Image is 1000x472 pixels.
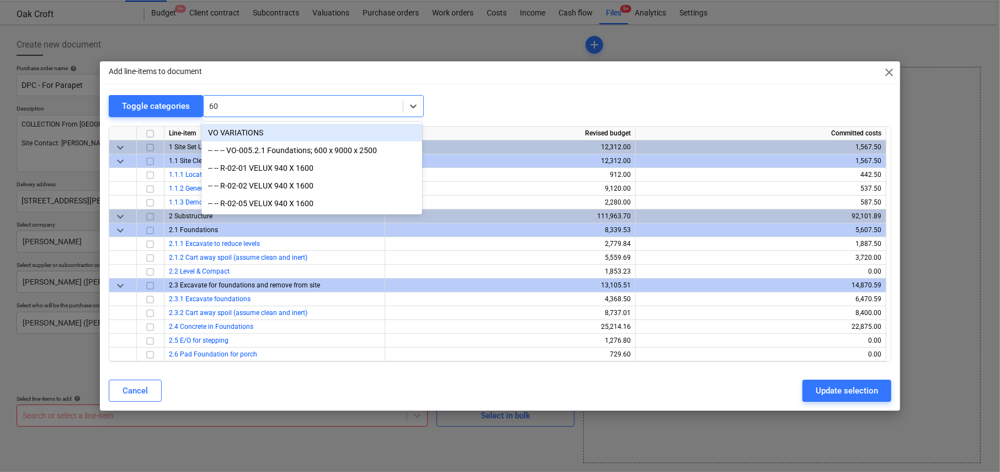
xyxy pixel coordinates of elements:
[114,210,127,223] span: keyboard_arrow_down
[169,309,307,317] a: 2.3.2 Cart away spoil (assume clean and inert)
[945,419,1000,472] iframe: Chat Widget
[114,155,127,168] span: keyboard_arrow_down
[169,281,320,289] span: 2.3 Excavate for foundations and remove from site
[169,254,307,261] a: 2.1.2 Cart away spoil (assume clean and inert)
[640,306,881,320] div: 8,400.00
[169,295,251,303] a: 2.3.1 Excavate foundations
[169,337,228,344] a: 2.5 E/O for stepping
[164,127,385,140] div: Line-item
[201,124,422,141] div: VO VARIATIONS
[636,127,886,140] div: Committed costs
[201,177,422,195] div: -- -- R-02-02 VELUX 940 X 1600
[390,237,631,251] div: 2,779.84
[169,185,306,192] a: 1.1.2 General site clearance (Provisional Sum)
[201,159,422,177] div: -- -- R-02-01 VELUX 940 X 1600
[802,380,891,402] button: Update selection
[109,66,202,77] p: Add line-items to document
[390,251,631,265] div: 5,559.69
[882,66,896,79] span: close
[114,224,127,237] span: keyboard_arrow_down
[390,196,631,209] div: 2,280.00
[640,223,881,237] div: 5,607.50
[123,384,148,398] div: Cancel
[640,140,881,154] div: 1,567.50
[169,323,253,331] a: 2.4 Concrete in Foundations
[640,154,881,168] div: 1,567.50
[640,209,881,223] div: 92,101.89
[640,320,881,334] div: 22,875.00
[169,143,230,151] span: 1 Site Set Up / Demo
[390,168,631,182] div: 912.00
[640,348,881,361] div: 0.00
[640,182,881,196] div: 537.50
[114,279,127,292] span: keyboard_arrow_down
[122,99,190,113] div: Toggle categories
[640,292,881,306] div: 6,470.59
[169,198,483,206] a: 1.1.3 Demolish Garage (NB Can be used as site accommodation / storage during build) (provisional ...
[640,237,881,251] div: 1,887.50
[640,334,881,348] div: 0.00
[109,380,162,402] button: Cancel
[640,251,881,265] div: 3,720.00
[169,226,218,234] span: 2.1 Foundations
[390,209,631,223] div: 111,963.70
[390,306,631,320] div: 8,737.01
[390,140,631,154] div: 12,312.00
[169,350,257,358] a: 2.6 Pad Foundation for porch
[201,195,422,212] div: -- -- R-02-05 VELUX 940 X 1600
[640,265,881,279] div: 0.00
[390,154,631,168] div: 12,312.00
[169,212,212,220] span: 2 Substructure
[385,127,636,140] div: Revised budget
[169,171,358,179] a: 1.1.1 Locate and isolate existing site services (Provisional Sum)
[390,320,631,334] div: 25,214.16
[390,182,631,196] div: 9,120.00
[640,279,881,292] div: 14,870.59
[390,348,631,361] div: 729.60
[201,141,422,159] div: -- -- -- VO-005.2.1 Foundations; 600 x 9000 x 2500
[390,265,631,279] div: 1,853.23
[390,279,631,292] div: 13,105.51
[169,157,222,165] span: 1.1 Site Clearance
[816,384,878,398] div: Update selection
[390,334,631,348] div: 1,276.80
[640,168,881,182] div: 442.50
[390,292,631,306] div: 4,368.50
[114,141,127,154] span: keyboard_arrow_down
[109,95,203,117] button: Toggle categories
[169,268,230,275] a: 2.2 Level & Compact
[169,240,260,248] a: 2.1.1 Excavate to reduce levels
[390,223,631,237] div: 8,339.53
[640,196,881,209] div: 587.50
